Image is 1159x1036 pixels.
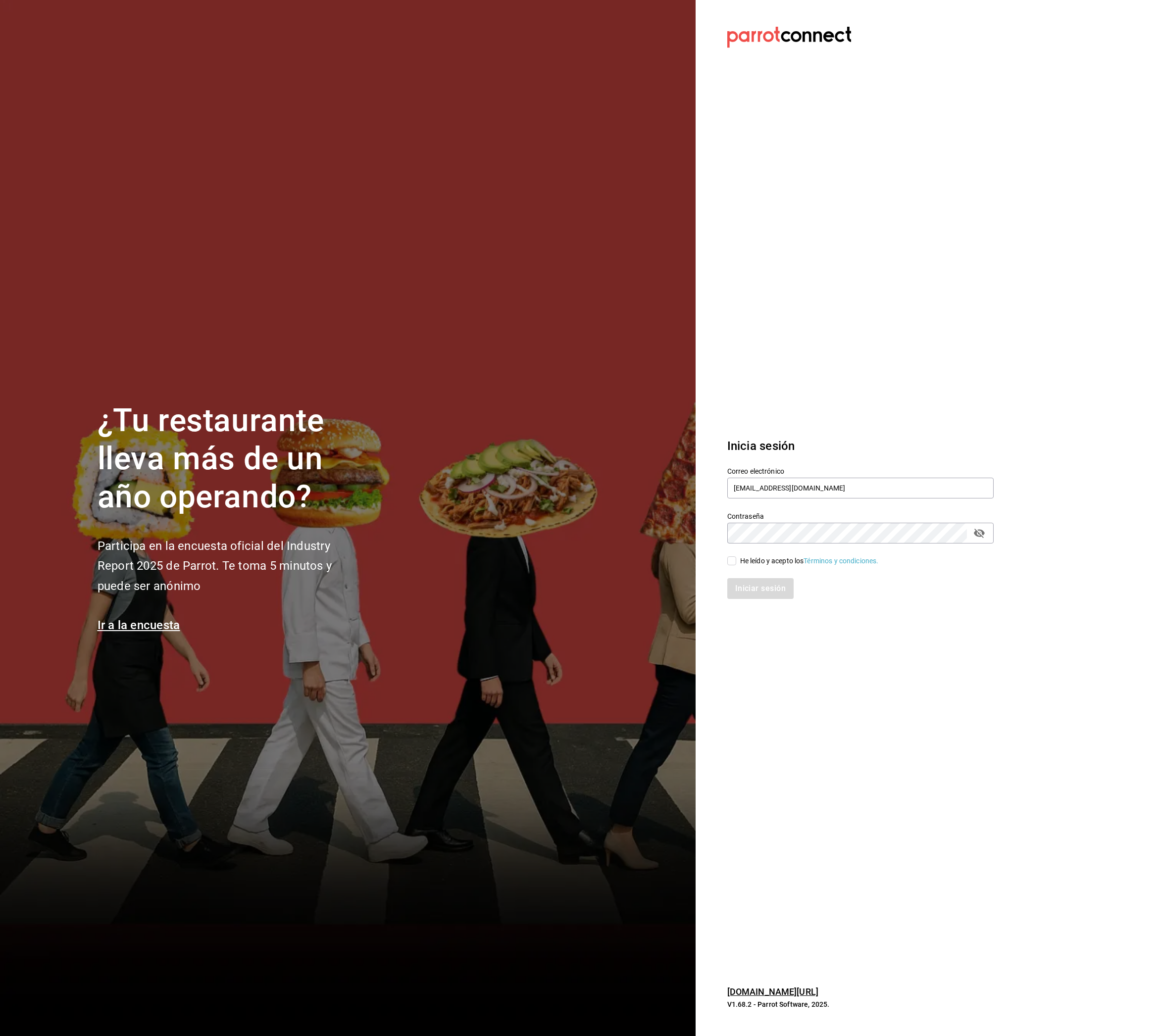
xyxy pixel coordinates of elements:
[727,513,994,520] label: Contraseña
[727,478,994,498] input: Ingresa tu correo electrónico
[727,987,818,997] a: [DOMAIN_NAME][URL]
[98,536,365,596] h2: Participa en la encuesta oficial del Industry Report 2025 de Parrot. Te toma 5 minutos y puede se...
[971,525,988,542] button: passwordField
[98,402,365,516] h1: ¿Tu restaurante lleva más de un año operando?
[804,557,878,565] a: Términos y condiciones.
[740,556,879,566] div: He leído y acepto los
[98,618,180,632] a: Ir a la encuesta
[727,468,994,475] label: Correo electrónico
[727,437,994,455] h3: Inicia sesión
[727,999,994,1009] p: V1.68.2 - Parrot Software, 2025.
